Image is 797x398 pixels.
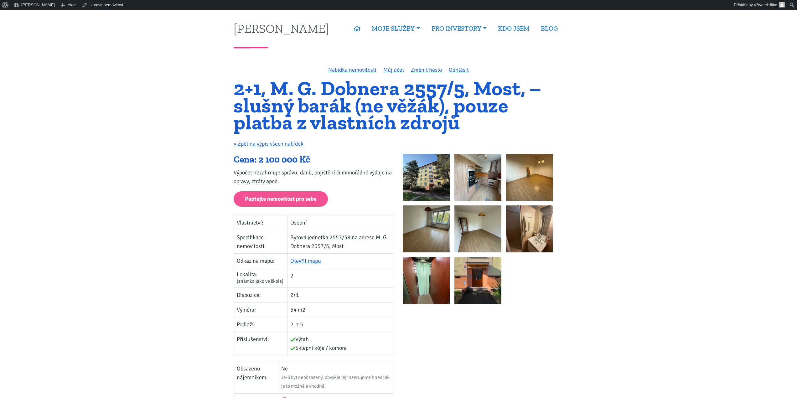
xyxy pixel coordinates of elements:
[366,21,426,36] a: MOJE SLUŽBY
[287,268,394,287] td: 2
[234,154,394,166] div: Cena: 2 100 000 Kč
[535,21,563,36] a: BLOG
[237,278,283,284] span: (známka jako ve škole)
[383,66,404,73] a: Můj účet
[769,3,777,7] span: Jitka
[278,361,394,394] td: Ne
[411,66,442,73] a: Změnit heslo
[287,215,394,230] td: Osobní
[234,230,287,253] td: Specifikace nemovitosti:
[234,140,303,147] a: « Zpět na výpis všech nabídek
[234,268,287,287] td: Lokalita:
[287,288,394,302] td: 2+1
[234,302,287,317] td: Výměra:
[328,66,376,73] a: Nabídka nemovitostí
[234,215,287,230] td: Vlastnictví:
[234,361,278,394] td: Obsazeno nájemníkem:
[234,22,329,34] a: [PERSON_NAME]
[426,21,492,36] a: PRO INVESTORY
[287,302,394,317] td: 54 m2
[281,373,391,390] div: Je-li byt neobsazený, obvykle jej inzerujeme hned jak je to možné a vhodné.
[234,168,394,186] p: Výpočet nezahrnuje správu, daně, pojištění či mimořádné výdaje na opravy, ztráty apod.
[234,288,287,302] td: Dispozice:
[234,332,287,355] td: Příslušenství:
[234,317,287,332] td: Podlaží:
[234,253,287,268] td: Odkaz na mapu:
[234,191,328,207] a: Poptejte nemovitost pro sebe
[287,230,394,253] td: Bytová jednotka 2557/38 na adrese M. G. Dobnera 2557/5, Most
[234,80,563,131] h1: 2+1, M. G. Dobnera 2557/5, Most, – slušný barák (ne věžák), pouze platba z vlastních zdrojů
[449,66,469,73] a: Odhlásit
[492,21,535,36] a: KDO JSEM
[287,332,394,355] td: Výtah Sklepní kóje / komora
[287,317,394,332] td: 2. z 5
[290,257,321,264] a: Otevřít mapu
